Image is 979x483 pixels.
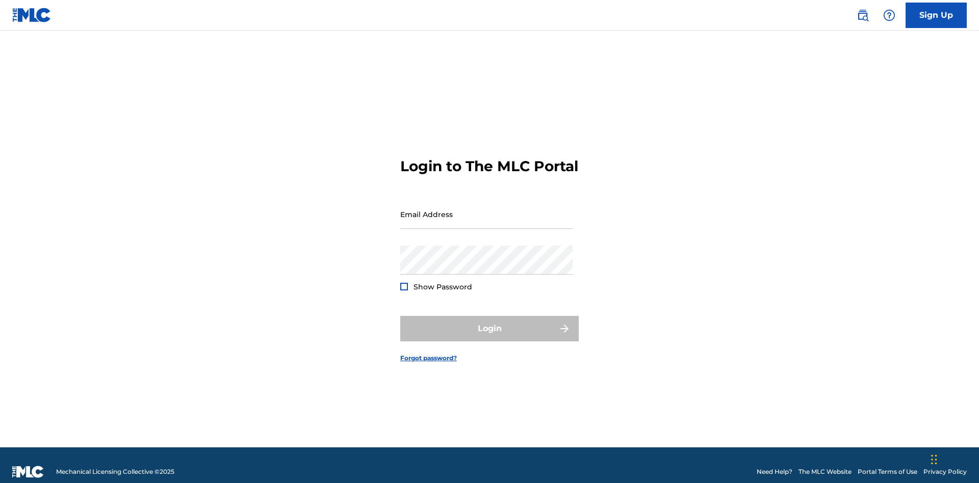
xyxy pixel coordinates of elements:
[883,9,895,21] img: help
[906,3,967,28] a: Sign Up
[414,282,472,291] span: Show Password
[857,9,869,21] img: search
[798,467,852,476] a: The MLC Website
[923,467,967,476] a: Privacy Policy
[400,354,457,363] a: Forgot password?
[928,434,979,483] iframe: Chat Widget
[858,467,917,476] a: Portal Terms of Use
[12,8,51,22] img: MLC Logo
[757,467,792,476] a: Need Help?
[931,444,937,475] div: Drag
[853,5,873,25] a: Public Search
[56,467,174,476] span: Mechanical Licensing Collective © 2025
[400,157,578,175] h3: Login to The MLC Portal
[879,5,899,25] div: Help
[12,466,44,478] img: logo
